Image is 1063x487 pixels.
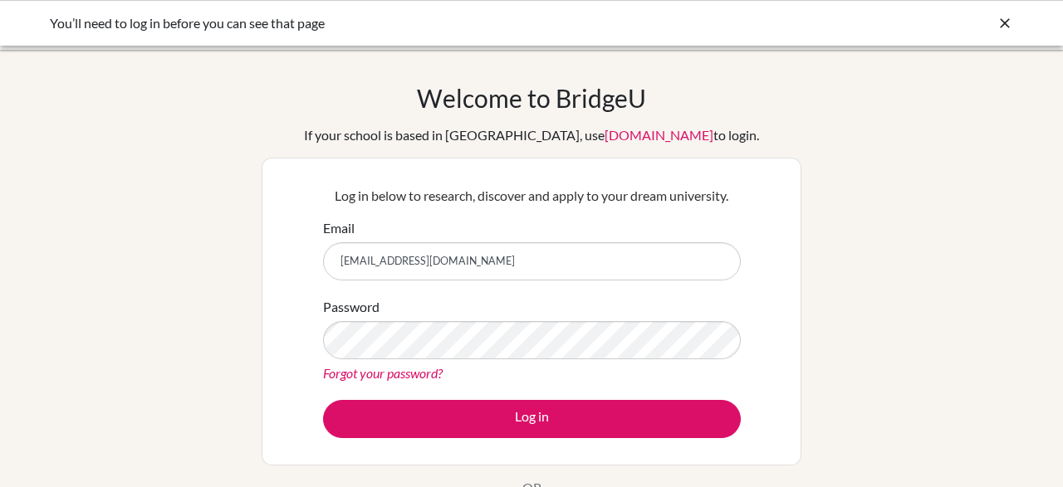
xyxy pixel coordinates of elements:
h1: Welcome to BridgeU [417,83,646,113]
div: You’ll need to log in before you can see that page [50,13,764,33]
button: Log in [323,400,741,438]
label: Email [323,218,355,238]
a: [DOMAIN_NAME] [605,127,713,143]
a: Forgot your password? [323,365,443,381]
div: If your school is based in [GEOGRAPHIC_DATA], use to login. [304,125,759,145]
label: Password [323,297,380,317]
p: Log in below to research, discover and apply to your dream university. [323,186,741,206]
